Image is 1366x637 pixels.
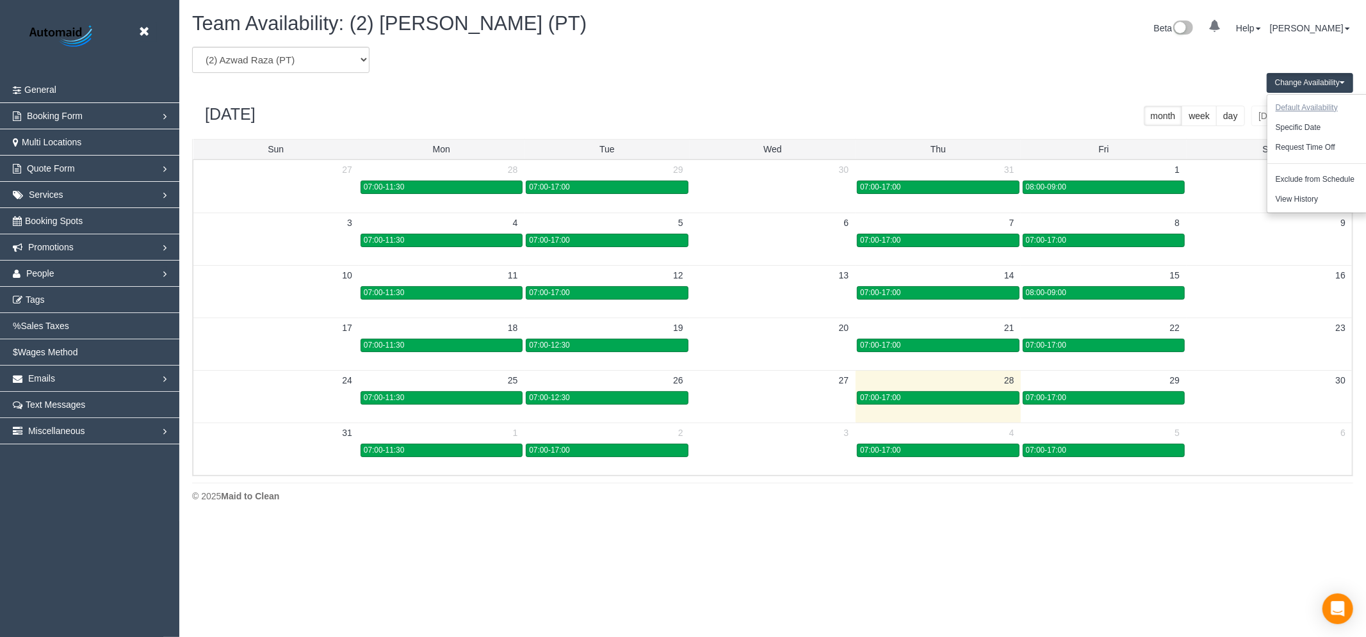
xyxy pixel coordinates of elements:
button: [DATE] [1251,106,1294,126]
a: 10 [336,266,359,285]
span: 07:00-12:30 [529,393,569,402]
a: 3 [837,423,855,442]
a: 31 [998,160,1021,179]
span: Booking Spots [25,216,83,226]
span: Tue [599,144,615,154]
span: Fri [1098,144,1109,154]
span: 07:00-17:00 [529,288,569,297]
span: Text Messages [26,399,85,410]
a: 17 [336,318,359,337]
a: 31 [336,423,359,442]
a: 4 [507,213,524,232]
span: Tags [26,294,45,305]
span: 07:00-11:30 [364,182,404,191]
a: 6 [837,213,855,232]
a: 2 [672,423,690,442]
a: 15 [1163,266,1186,285]
span: 07:00-17:00 [529,236,569,245]
a: 30 [833,160,856,179]
a: 19 [667,318,690,337]
a: 29 [667,160,690,179]
a: 22 [1163,318,1186,337]
span: Thu [931,144,946,154]
span: Miscellaneous [28,426,85,436]
span: 07:00-17:00 [860,236,900,245]
span: Wed [763,144,782,154]
a: 14 [998,266,1021,285]
span: 08:00-09:00 [1026,288,1066,297]
span: People [26,268,54,278]
a: 23 [1329,318,1352,337]
span: Services [29,189,63,200]
a: 18 [501,318,524,337]
img: New interface [1172,20,1193,37]
span: 07:00-17:00 [860,341,900,350]
span: 07:00-17:00 [860,393,900,402]
a: 21 [998,318,1021,337]
a: 5 [672,213,690,232]
a: 5 [1168,423,1186,442]
span: Multi Locations [22,137,81,147]
a: 7 [1003,213,1021,232]
a: 20 [833,318,856,337]
span: 07:00-17:00 [529,182,569,191]
a: 28 [501,160,524,179]
span: 08:00-09:00 [1026,182,1066,191]
span: 07:00-17:00 [1026,393,1066,402]
img: Automaid Logo [22,22,102,51]
span: 07:00-11:30 [364,236,404,245]
div: Open Intercom Messenger [1322,593,1353,624]
button: View History [1267,189,1326,209]
a: 1 [1168,160,1186,179]
a: 8 [1168,213,1186,232]
span: Booking Form [27,111,83,121]
button: month [1144,106,1183,126]
a: 6 [1334,423,1352,442]
span: 07:00-17:00 [1026,446,1066,455]
a: Help [1236,23,1261,33]
span: 07:00-17:00 [860,446,900,455]
a: 9 [1334,213,1352,232]
button: Default Availability [1267,98,1346,118]
span: 07:00-11:30 [364,393,404,402]
a: 16 [1329,266,1352,285]
a: 27 [833,371,856,390]
div: © 2025 [192,490,1353,503]
span: 07:00-12:30 [529,341,569,350]
span: 07:00-11:30 [364,288,404,297]
a: 30 [1329,371,1352,390]
span: Sun [268,144,284,154]
span: 07:00-17:00 [860,288,900,297]
button: day [1216,106,1245,126]
span: 07:00-17:00 [1026,341,1066,350]
button: Change Availability [1267,73,1353,93]
a: 29 [1163,371,1186,390]
span: Team Availability: (2) [PERSON_NAME] (PT) [192,12,587,35]
a: 4 [1003,423,1021,442]
strong: Maid to Clean [221,491,279,501]
span: Wages Method [18,347,78,357]
button: week [1182,106,1217,126]
span: General [24,85,56,95]
button: Specific Date [1267,118,1329,138]
span: 07:00-17:00 [529,446,569,455]
h2: [DATE] [205,106,256,124]
span: 07:00-17:00 [1026,236,1066,245]
a: 1 [507,423,524,442]
a: 24 [336,371,359,390]
a: [PERSON_NAME] [1270,23,1350,33]
span: Quote Form [27,163,75,173]
a: 3 [341,213,359,232]
a: 12 [667,266,690,285]
button: Exclude from Schedule [1267,170,1363,189]
a: 11 [501,266,524,285]
a: 25 [501,371,524,390]
a: 27 [336,160,359,179]
button: Request Time Off [1267,138,1344,157]
span: 07:00-17:00 [860,182,900,191]
span: Promotions [28,242,74,252]
a: 26 [667,371,690,390]
a: 28 [998,371,1021,390]
span: Emails [28,373,55,383]
span: Sales Taxes [20,321,69,331]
